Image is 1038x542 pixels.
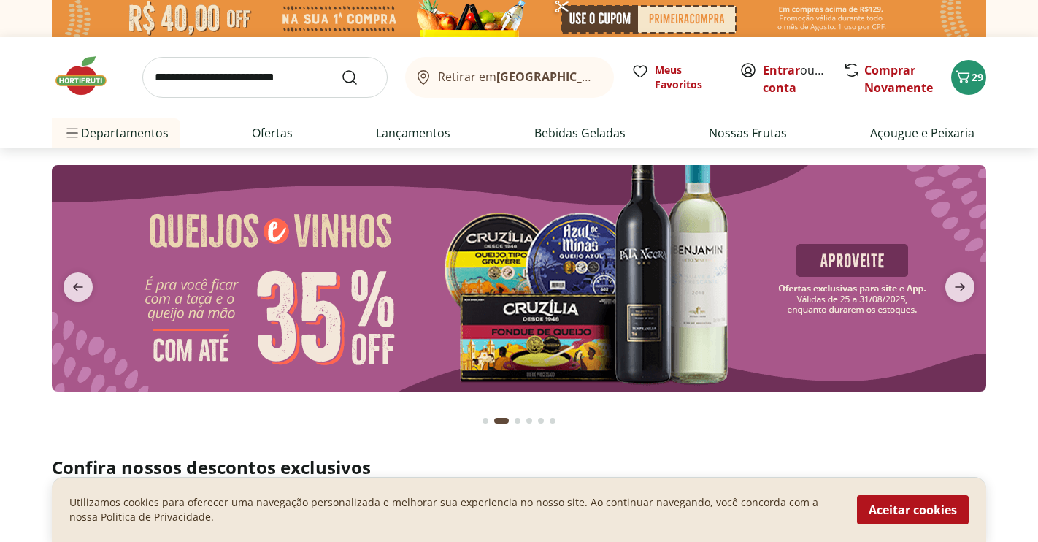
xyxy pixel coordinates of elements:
p: Utilizamos cookies para oferecer uma navegação personalizada e melhorar sua experiencia no nosso ... [69,495,839,524]
a: Nossas Frutas [709,124,787,142]
button: Go to page 3 from fs-carousel [512,403,523,438]
button: Retirar em[GEOGRAPHIC_DATA]/[GEOGRAPHIC_DATA] [405,57,614,98]
button: Go to page 1 from fs-carousel [480,403,491,438]
button: Aceitar cookies [857,495,969,524]
button: Menu [64,115,81,150]
a: Meus Favoritos [631,63,722,92]
span: 29 [972,70,983,84]
button: previous [52,272,104,302]
input: search [142,57,388,98]
b: [GEOGRAPHIC_DATA]/[GEOGRAPHIC_DATA] [496,69,742,85]
a: Açougue e Peixaria [870,124,974,142]
button: Carrinho [951,60,986,95]
a: Criar conta [763,62,843,96]
img: queijos e vinhos [52,165,986,392]
button: Go to page 6 from fs-carousel [547,403,558,438]
a: Comprar Novamente [864,62,933,96]
button: Go to page 4 from fs-carousel [523,403,535,438]
span: Retirar em [438,70,599,83]
button: next [934,272,986,302]
a: Ofertas [252,124,293,142]
button: Submit Search [341,69,376,86]
span: Meus Favoritos [655,63,722,92]
button: Current page from fs-carousel [491,403,512,438]
span: ou [763,61,828,96]
a: Lançamentos [376,124,450,142]
img: Hortifruti [52,54,125,98]
button: Go to page 5 from fs-carousel [535,403,547,438]
h2: Confira nossos descontos exclusivos [52,456,986,479]
a: Bebidas Geladas [534,124,626,142]
span: Departamentos [64,115,169,150]
a: Entrar [763,62,800,78]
